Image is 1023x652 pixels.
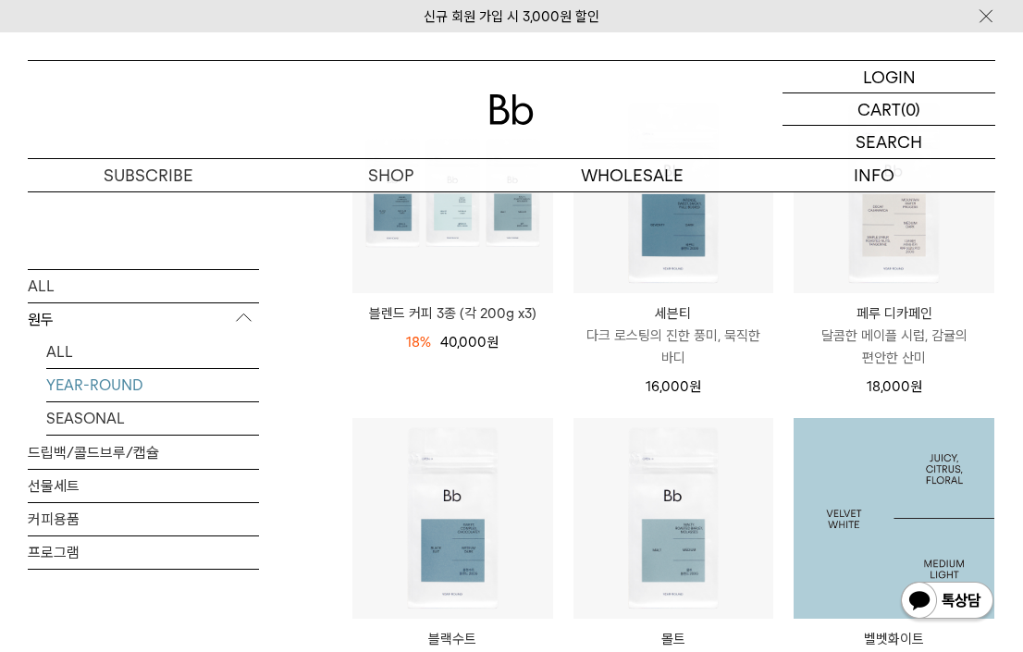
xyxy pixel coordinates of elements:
[46,335,259,367] a: ALL
[406,331,431,353] div: 18%
[689,378,701,395] span: 원
[783,93,995,126] a: CART (0)
[487,334,499,351] span: 원
[646,378,701,395] span: 16,000
[856,126,922,158] p: SEARCH
[573,628,774,650] p: 몰트
[857,93,901,125] p: CART
[352,418,553,619] img: 블랙수트
[28,535,259,568] a: 프로그램
[573,418,774,619] img: 몰트
[352,628,553,650] p: 블랙수트
[573,302,774,369] a: 세븐티 다크 로스팅의 진한 풍미, 묵직한 바디
[794,93,994,294] img: 페루 디카페인
[352,93,553,294] img: 블렌드 커피 3종 (각 200g x3)
[46,401,259,434] a: SEASONAL
[754,159,996,191] p: INFO
[28,302,259,336] p: 원두
[28,159,270,191] a: SUBSCRIBE
[867,378,922,395] span: 18,000
[46,368,259,400] a: YEAR-ROUND
[794,628,994,650] p: 벨벳화이트
[28,269,259,301] a: ALL
[910,378,922,395] span: 원
[901,93,920,125] p: (0)
[424,8,599,25] a: 신규 회원 가입 시 3,000원 할인
[28,436,259,468] a: 드립백/콜드브루/캡슐
[794,302,994,369] a: 페루 디카페인 달콤한 메이플 시럽, 감귤의 편안한 산미
[573,93,774,294] img: 세븐티
[270,159,512,191] a: SHOP
[28,469,259,501] a: 선물세트
[511,159,754,191] p: WHOLESALE
[794,418,994,619] img: 1000000025_add2_054.jpg
[783,61,995,93] a: LOGIN
[794,418,994,619] a: 벨벳화이트
[794,302,994,325] p: 페루 디카페인
[440,334,499,351] span: 40,000
[352,302,553,325] a: 블렌드 커피 3종 (각 200g x3)
[489,94,534,125] img: 로고
[863,61,916,92] p: LOGIN
[573,302,774,325] p: 세븐티
[573,325,774,369] p: 다크 로스팅의 진한 풍미, 묵직한 바디
[794,325,994,369] p: 달콤한 메이플 시럽, 감귤의 편안한 산미
[28,502,259,535] a: 커피용품
[899,580,995,624] img: 카카오톡 채널 1:1 채팅 버튼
